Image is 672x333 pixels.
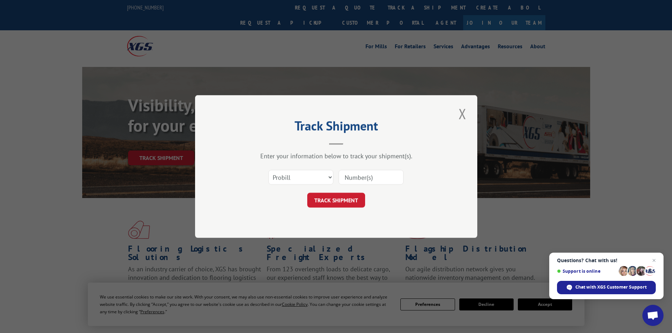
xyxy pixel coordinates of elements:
[339,170,404,185] input: Number(s)
[557,258,656,263] span: Questions? Chat with us!
[557,269,616,274] span: Support is online
[307,193,365,208] button: TRACK SHIPMENT
[642,305,664,326] a: Open chat
[456,104,468,123] button: Close modal
[230,152,442,160] div: Enter your information below to track your shipment(s).
[575,284,647,290] span: Chat with XGS Customer Support
[557,281,656,294] span: Chat with XGS Customer Support
[230,121,442,134] h2: Track Shipment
